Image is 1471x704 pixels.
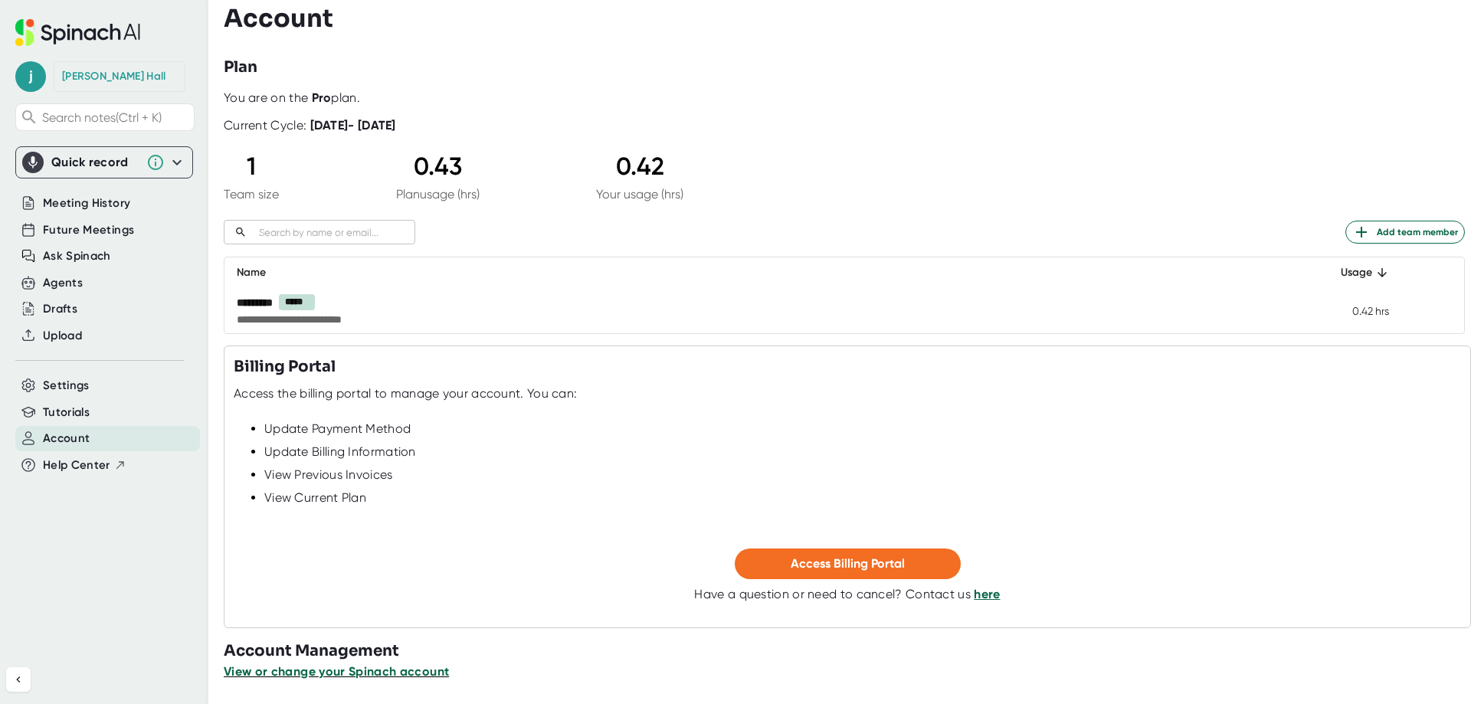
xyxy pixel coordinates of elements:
[310,118,396,133] b: [DATE] - [DATE]
[15,61,46,92] span: j
[43,327,82,345] button: Upload
[396,187,480,201] div: Plan usage (hrs)
[224,118,396,133] div: Current Cycle:
[224,152,279,181] div: 1
[264,421,1461,437] div: Update Payment Method
[1315,264,1389,282] div: Usage
[43,377,90,395] button: Settings
[396,152,480,181] div: 0.43
[1345,221,1465,244] button: Add team member
[224,90,1465,106] div: You are on the plan.
[1303,288,1401,333] td: 0.42 hrs
[234,355,336,378] h3: Billing Portal
[43,274,83,292] button: Agents
[596,152,683,181] div: 0.42
[264,490,1461,506] div: View Current Plan
[22,147,186,178] div: Quick record
[6,667,31,692] button: Collapse sidebar
[735,548,961,579] button: Access Billing Portal
[1352,223,1458,241] span: Add team member
[224,664,449,679] span: View or change your Spinach account
[224,4,333,33] h3: Account
[224,640,1471,663] h3: Account Management
[224,187,279,201] div: Team size
[43,457,110,474] span: Help Center
[253,224,415,241] input: Search by name or email...
[264,444,1461,460] div: Update Billing Information
[43,221,134,239] button: Future Meetings
[62,70,165,83] div: Josh Hall
[791,556,905,571] span: Access Billing Portal
[43,300,77,318] button: Drafts
[596,187,683,201] div: Your usage (hrs)
[694,587,1000,602] div: Have a question or need to cancel? Contact us
[43,430,90,447] button: Account
[43,247,111,265] button: Ask Spinach
[974,587,1000,601] a: here
[43,195,130,212] button: Meeting History
[224,56,257,79] h3: Plan
[264,467,1461,483] div: View Previous Invoices
[234,386,577,401] div: Access the billing portal to manage your account. You can:
[51,155,139,170] div: Quick record
[312,90,332,105] b: Pro
[237,264,1291,282] div: Name
[224,663,449,681] button: View or change your Spinach account
[43,457,126,474] button: Help Center
[43,404,90,421] button: Tutorials
[42,110,190,125] span: Search notes (Ctrl + K)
